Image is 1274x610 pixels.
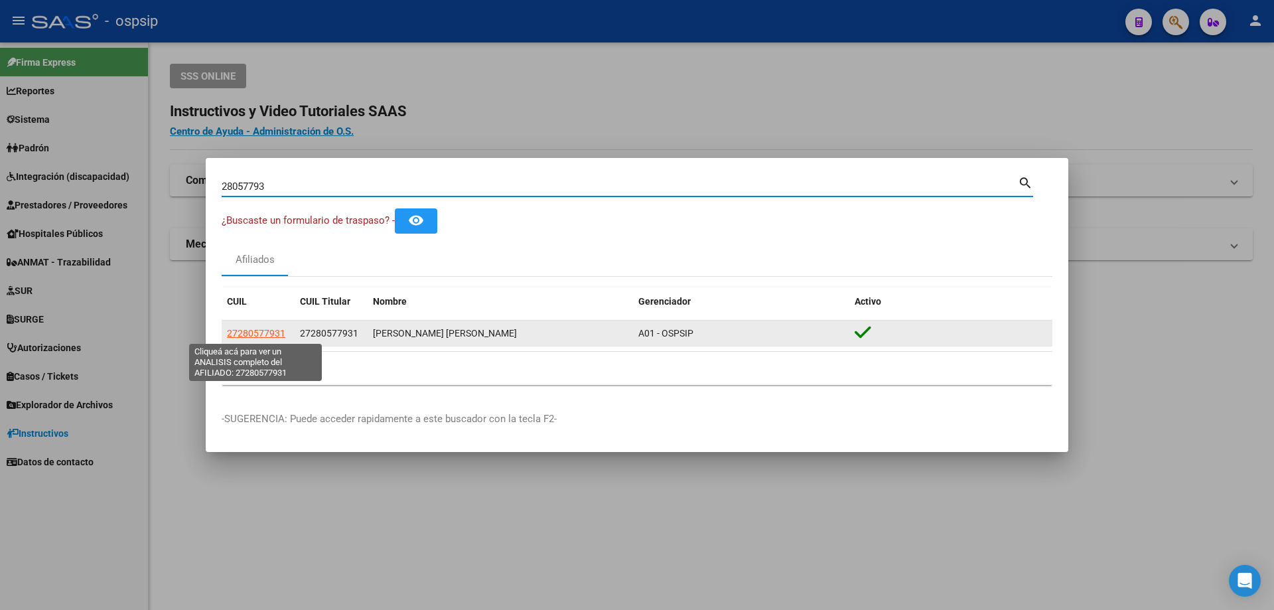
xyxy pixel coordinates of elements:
span: 27280577931 [300,328,358,339]
span: Activo [855,296,881,307]
mat-icon: search [1018,174,1033,190]
span: Nombre [373,296,407,307]
mat-icon: remove_red_eye [408,212,424,228]
datatable-header-cell: Gerenciador [633,287,849,316]
span: Gerenciador [638,296,691,307]
span: ¿Buscaste un formulario de traspaso? - [222,214,395,226]
span: CUIL [227,296,247,307]
div: 1 total [222,352,1052,385]
div: Open Intercom Messenger [1229,565,1261,597]
p: -SUGERENCIA: Puede acceder rapidamente a este buscador con la tecla F2- [222,412,1052,427]
datatable-header-cell: Activo [849,287,1052,316]
div: Afiliados [236,252,275,267]
span: A01 - OSPSIP [638,328,693,339]
span: 27280577931 [227,328,285,339]
datatable-header-cell: CUIL Titular [295,287,368,316]
datatable-header-cell: CUIL [222,287,295,316]
datatable-header-cell: Nombre [368,287,633,316]
span: CUIL Titular [300,296,350,307]
div: [PERSON_NAME] [PERSON_NAME] [373,326,628,341]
